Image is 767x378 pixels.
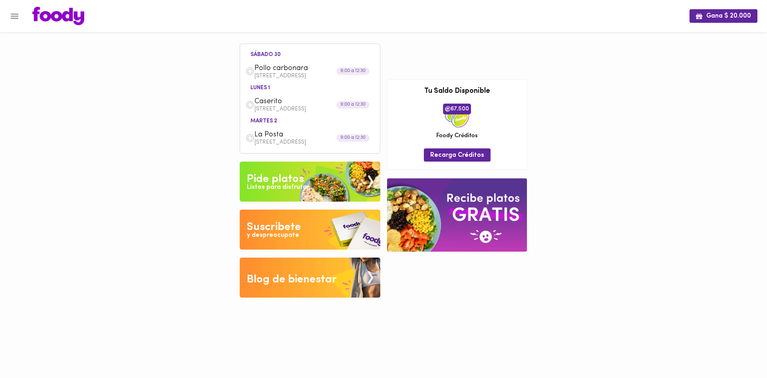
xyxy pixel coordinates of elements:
div: Pide platos [247,171,304,187]
img: logo.png [32,7,84,25]
img: credits-package.png [445,104,469,128]
button: Recarga Créditos [424,148,491,162]
span: Gana $ 20.000 [696,12,751,20]
img: Blog de bienestar [240,258,380,298]
img: Disfruta bajar de peso [240,210,380,250]
div: 9:00 a 12:30 [336,134,370,142]
img: foody-creditos.png [445,106,451,112]
span: Pollo carbonara [254,64,346,73]
div: 9:00 a 12:30 [336,101,370,108]
img: dish.png [246,134,254,142]
img: Pide un Platos [240,162,380,202]
span: Recarga Créditos [430,152,484,159]
span: Foody Créditos [436,132,478,140]
p: [STREET_ADDRESS] [254,73,374,79]
button: Menu [5,6,24,26]
span: 67.500 [443,104,471,114]
li: sábado 30 [244,50,287,58]
button: Gana $ 20.000 [690,9,757,22]
div: Listos para disfrutar [247,183,309,192]
div: y despreocupate [247,231,299,240]
img: dish.png [246,67,254,76]
div: 9:00 a 12:30 [336,68,370,75]
p: [STREET_ADDRESS] [254,140,374,145]
p: [STREET_ADDRESS] [254,106,374,112]
li: martes 2 [244,116,284,124]
li: lunes 1 [244,83,276,91]
span: La Posta [254,130,346,140]
span: Caserito [254,97,346,106]
div: Suscribete [247,219,301,235]
img: referral-banner.png [387,178,527,252]
iframe: Messagebird Livechat Widget [721,332,759,370]
div: Blog de bienestar [247,272,337,288]
h3: Tu Saldo Disponible [393,88,521,96]
img: dish.png [246,100,254,109]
